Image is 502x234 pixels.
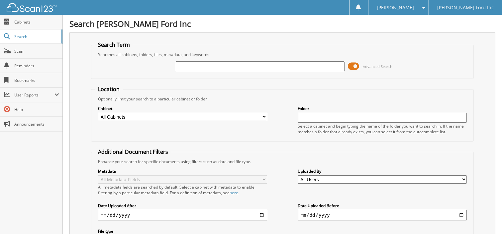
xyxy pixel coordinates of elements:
[14,48,59,54] span: Scan
[95,159,470,164] div: Enhance your search for specific documents using filters such as date and file type.
[14,63,59,69] span: Reminders
[98,228,267,234] label: File type
[230,190,238,196] a: here
[98,210,267,220] input: start
[437,6,494,10] span: [PERSON_NAME] Ford Inc
[95,41,133,48] legend: Search Term
[7,3,56,12] img: scan123-logo-white.svg
[298,210,467,220] input: end
[14,107,59,112] span: Help
[98,106,267,111] label: Cabinet
[298,123,467,135] div: Select a cabinet and begin typing the name of the folder you want to search in. If the name match...
[298,106,467,111] label: Folder
[95,96,470,102] div: Optionally limit your search to a particular cabinet or folder
[69,18,495,29] h1: Search [PERSON_NAME] Ford Inc
[377,6,414,10] span: [PERSON_NAME]
[14,121,59,127] span: Announcements
[14,19,59,25] span: Cabinets
[298,203,467,208] label: Date Uploaded Before
[95,148,171,155] legend: Additional Document Filters
[298,168,467,174] label: Uploaded By
[469,202,502,234] iframe: Chat Widget
[98,184,267,196] div: All metadata fields are searched by default. Select a cabinet with metadata to enable filtering b...
[95,86,123,93] legend: Location
[98,203,267,208] label: Date Uploaded After
[14,34,58,39] span: Search
[98,168,267,174] label: Metadata
[95,52,470,57] div: Searches all cabinets, folders, files, metadata, and keywords
[14,78,59,83] span: Bookmarks
[363,64,392,69] span: Advanced Search
[14,92,54,98] span: User Reports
